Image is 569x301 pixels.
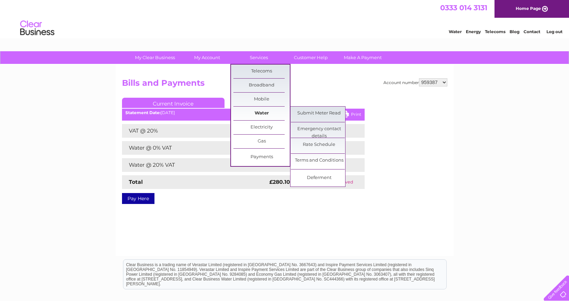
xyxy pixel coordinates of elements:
div: [DATE] [122,110,365,115]
a: Services [231,51,287,64]
a: Broadband [233,79,290,92]
td: VAT @ 20% [122,124,268,138]
a: Emergency contact details [291,122,347,136]
a: Telecoms [233,65,290,78]
div: Clear Business is a trading name of Verastar Limited (registered in [GEOGRAPHIC_DATA] No. 3667643... [123,4,446,33]
td: Water @ 0% VAT [122,141,268,155]
a: Rate Schedule [291,138,347,152]
div: Account number [383,78,447,86]
a: Pay Here [122,193,154,204]
a: Gas [233,135,290,148]
a: Blog [510,29,519,34]
strong: Total [129,179,143,185]
a: Deferment [291,171,347,185]
a: Current Invoice [122,98,225,108]
a: Log out [546,29,563,34]
a: Electricity [233,121,290,134]
a: Submit Meter Read [291,107,347,120]
a: My Account [179,51,235,64]
h2: Bills and Payments [122,78,447,91]
a: Water [449,29,462,34]
a: Water [233,107,290,120]
a: Mobile [233,93,290,106]
a: My Clear Business [127,51,183,64]
a: Telecoms [485,29,505,34]
a: Customer Help [283,51,339,64]
strong: £280.10 [269,179,290,185]
a: Make A Payment [335,51,391,64]
a: 0333 014 3131 [440,3,487,12]
td: Water @ 20% VAT [122,158,268,172]
a: Terms and Conditions [291,154,347,167]
a: Print [341,110,361,120]
a: Contact [524,29,540,34]
b: Statement Date: [125,110,161,115]
a: Energy [466,29,481,34]
img: logo.png [20,18,55,39]
a: Payments [233,150,290,164]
